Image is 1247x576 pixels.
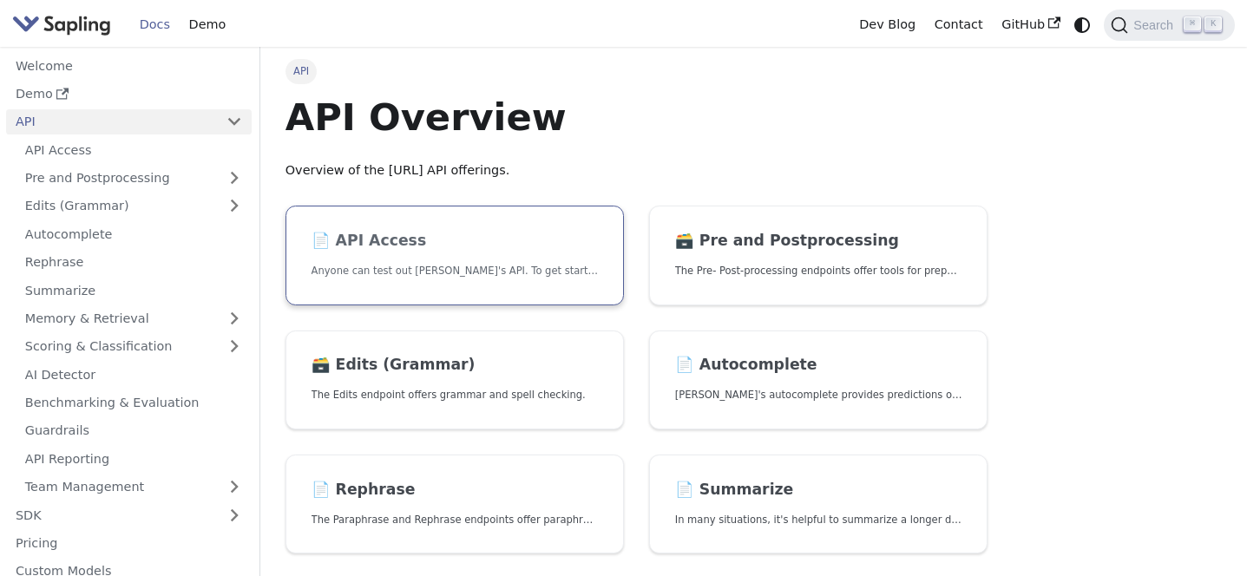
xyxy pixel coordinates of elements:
[925,11,993,38] a: Contact
[675,512,962,528] p: In many situations, it's helpful to summarize a longer document into a shorter, more easily diges...
[16,418,252,443] a: Guardrails
[1070,12,1095,37] button: Switch between dark and light mode (currently system mode)
[675,387,962,403] p: Sapling's autocomplete provides predictions of the next few characters or words
[1104,10,1234,41] button: Search (Command+K)
[1128,18,1184,32] span: Search
[6,531,252,556] a: Pricing
[130,11,180,38] a: Docs
[675,481,962,500] h2: Summarize
[285,331,624,430] a: 🗃️ Edits (Grammar)The Edits endpoint offers grammar and spell checking.
[12,12,111,37] img: Sapling.ai
[6,109,217,134] a: API
[1204,16,1222,32] kbd: K
[16,362,252,387] a: AI Detector
[312,481,599,500] h2: Rephrase
[16,278,252,303] a: Summarize
[6,53,252,78] a: Welcome
[285,59,318,83] span: API
[285,94,988,141] h1: API Overview
[285,59,988,83] nav: Breadcrumbs
[16,446,252,471] a: API Reporting
[649,331,988,430] a: 📄️ Autocomplete[PERSON_NAME]'s autocomplete provides predictions of the next few characters or words
[285,455,624,554] a: 📄️ RephraseThe Paraphrase and Rephrase endpoints offer paraphrasing for particular styles.
[1184,16,1201,32] kbd: ⌘
[16,334,252,359] a: Scoring & Classification
[16,475,252,500] a: Team Management
[312,512,599,528] p: The Paraphrase and Rephrase endpoints offer paraphrasing for particular styles.
[285,206,624,305] a: 📄️ API AccessAnyone can test out [PERSON_NAME]'s API. To get started with the API, simply:
[649,206,988,305] a: 🗃️ Pre and PostprocessingThe Pre- Post-processing endpoints offer tools for preparing your text d...
[16,193,252,219] a: Edits (Grammar)
[217,109,252,134] button: Collapse sidebar category 'API'
[992,11,1069,38] a: GitHub
[649,455,988,554] a: 📄️ SummarizeIn many situations, it's helpful to summarize a longer document into a shorter, more ...
[16,250,252,275] a: Rephrase
[12,12,117,37] a: Sapling.ai
[6,502,217,527] a: SDK
[312,387,599,403] p: The Edits endpoint offers grammar and spell checking.
[285,160,988,181] p: Overview of the [URL] API offerings.
[217,502,252,527] button: Expand sidebar category 'SDK'
[850,11,924,38] a: Dev Blog
[675,356,962,375] h2: Autocomplete
[312,263,599,279] p: Anyone can test out Sapling's API. To get started with the API, simply:
[180,11,235,38] a: Demo
[312,356,599,375] h2: Edits (Grammar)
[16,390,252,416] a: Benchmarking & Evaluation
[312,232,599,251] h2: API Access
[16,137,252,162] a: API Access
[16,306,252,331] a: Memory & Retrieval
[675,232,962,251] h2: Pre and Postprocessing
[16,166,252,191] a: Pre and Postprocessing
[6,82,252,107] a: Demo
[16,221,252,246] a: Autocomplete
[675,263,962,279] p: The Pre- Post-processing endpoints offer tools for preparing your text data for ingestation as we...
